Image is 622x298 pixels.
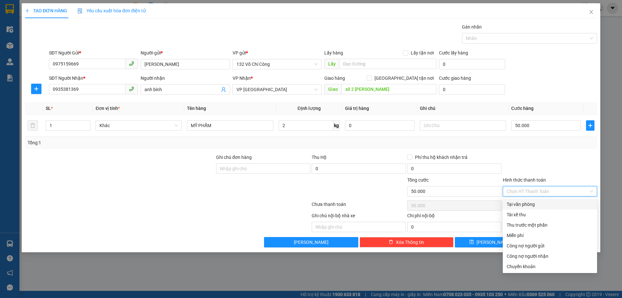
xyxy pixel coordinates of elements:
[507,253,593,260] div: Công nợ người nhận
[129,61,134,66] span: phone
[141,75,230,82] div: Người nhận
[507,211,593,218] div: Tài xế thu
[420,120,506,131] input: Ghi Chú
[236,59,318,69] span: 132 Võ Chí Công
[25,8,29,13] span: plus
[49,75,138,82] div: SĐT Người Nhận
[28,120,38,131] button: delete
[129,86,134,91] span: phone
[264,237,358,247] button: [PERSON_NAME]
[324,50,343,55] span: Lấy hàng
[233,49,322,56] div: VP gửi
[298,106,321,111] span: Định lượng
[345,120,415,131] input: 0
[25,8,67,13] span: TẠO ĐƠN HÀNG
[141,49,230,56] div: Người gửi
[345,106,369,111] span: Giá trị hàng
[216,163,310,174] input: Ghi chú đơn hàng
[233,76,251,81] span: VP Nhận
[294,239,328,246] span: [PERSON_NAME]
[236,85,318,94] span: VP Quảng Bình
[503,251,597,261] div: Cước gửi hàng sẽ được ghi vào công nợ của người nhận
[582,3,600,21] button: Close
[99,121,178,130] span: Khác
[507,263,593,270] div: Chuyển khoản
[312,222,406,232] input: Nhập ghi chú
[324,84,341,94] span: Giao
[372,75,436,82] span: [GEOGRAPHIC_DATA] tận nơi
[216,155,252,160] label: Ghi chú đơn hàng
[339,59,436,69] input: Dọc đường
[408,49,436,56] span: Lấy tận nơi
[469,240,474,245] span: save
[439,59,505,69] input: Cước lấy hàng
[312,212,406,222] div: Ghi chú nội bộ nhà xe
[503,177,546,183] label: Hình thức thanh toán
[96,106,120,111] span: Đơn vị tính
[507,201,593,208] div: Tại văn phòng
[333,120,340,131] span: kg
[31,86,41,91] span: plus
[77,8,83,14] img: icon
[31,84,41,94] button: plus
[324,76,345,81] span: Giao hàng
[503,241,597,251] div: Cước gửi hàng sẽ được ghi vào công nợ của người gửi
[324,59,339,69] span: Lấy
[311,201,407,212] div: Chưa thanh toán
[49,49,138,56] div: SĐT Người Gửi
[396,239,424,246] span: Xóa Thông tin
[507,242,593,249] div: Công nợ người gửi
[417,102,509,115] th: Ghi chú
[477,239,511,246] span: [PERSON_NAME]
[455,237,525,247] button: save[PERSON_NAME]
[187,120,273,131] input: VD: Bàn, Ghế
[439,84,505,95] input: Cước giao hàng
[511,106,534,111] span: Cước hàng
[589,9,594,15] span: close
[341,84,436,94] input: Dọc đường
[507,232,593,239] div: Miễn phí
[507,221,593,229] div: Thu trước một phần
[187,106,206,111] span: Tên hàng
[407,212,501,222] div: Chi phí nội bộ
[586,123,594,128] span: plus
[462,24,482,30] label: Gán nhãn
[28,139,240,146] div: Tổng: 1
[46,106,51,111] span: SL
[221,87,226,92] span: user-add
[360,237,454,247] button: deleteXóa Thông tin
[586,120,594,131] button: plus
[312,155,327,160] span: Thu Hộ
[439,76,471,81] label: Cước giao hàng
[412,154,470,161] span: Phí thu hộ khách nhận trả
[389,240,393,245] span: delete
[439,50,468,55] label: Cước lấy hàng
[77,8,146,13] span: Yêu cầu xuất hóa đơn điện tử
[407,177,429,183] span: Tổng cước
